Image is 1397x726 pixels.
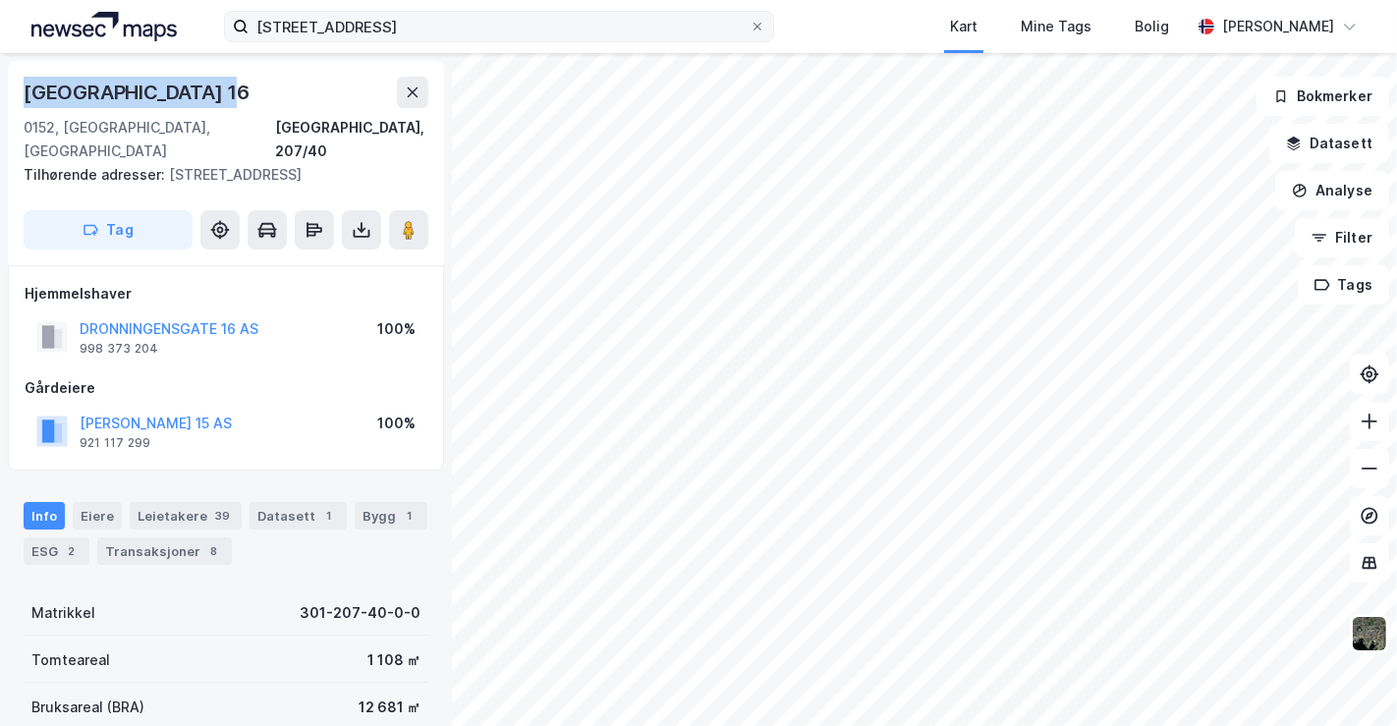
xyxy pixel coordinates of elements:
button: Datasett [1269,124,1389,163]
div: Gårdeiere [25,376,427,400]
div: Kart [950,15,978,38]
div: Bruksareal (BRA) [31,696,144,719]
div: 301-207-40-0-0 [300,601,420,625]
button: Tag [24,210,193,250]
div: 921 117 299 [80,435,150,451]
div: Mine Tags [1021,15,1091,38]
div: 100% [377,412,416,435]
div: 39 [211,506,234,526]
div: 100% [377,317,416,341]
div: [PERSON_NAME] [1222,15,1334,38]
img: logo.a4113a55bc3d86da70a041830d287a7e.svg [31,12,177,41]
div: 998 373 204 [80,341,158,357]
div: 1 108 ㎡ [367,648,420,672]
div: 1 [319,506,339,526]
div: Hjemmelshaver [25,282,427,306]
div: 12 681 ㎡ [359,696,420,719]
span: Tilhørende adresser: [24,166,169,183]
div: Matrikkel [31,601,95,625]
div: Leietakere [130,502,242,530]
iframe: Chat Widget [1299,632,1397,726]
div: [STREET_ADDRESS] [24,163,413,187]
button: Filter [1295,218,1389,257]
div: Tomteareal [31,648,110,672]
div: Info [24,502,65,530]
img: 9k= [1351,615,1388,652]
div: Datasett [250,502,347,530]
div: Transaksjoner [97,537,232,565]
button: Analyse [1275,171,1389,210]
button: Bokmerker [1257,77,1389,116]
div: Bygg [355,502,427,530]
div: Eiere [73,502,122,530]
div: [GEOGRAPHIC_DATA], 207/40 [275,116,428,163]
div: Bolig [1135,15,1169,38]
div: 8 [204,541,224,561]
div: 1 [400,506,419,526]
input: Søk på adresse, matrikkel, gårdeiere, leietakere eller personer [249,12,750,41]
div: 2 [62,541,82,561]
div: [GEOGRAPHIC_DATA] 16 [24,77,253,108]
div: ESG [24,537,89,565]
div: 0152, [GEOGRAPHIC_DATA], [GEOGRAPHIC_DATA] [24,116,275,163]
button: Tags [1298,265,1389,305]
